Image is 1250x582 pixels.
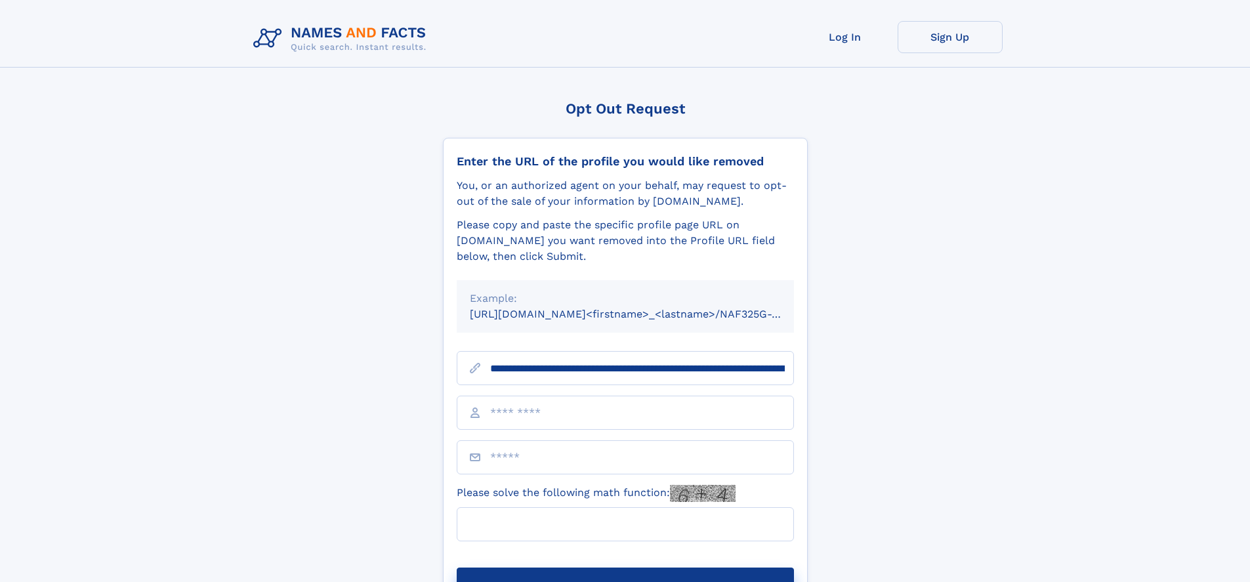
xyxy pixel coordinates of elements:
[793,21,898,53] a: Log In
[898,21,1003,53] a: Sign Up
[470,308,819,320] small: [URL][DOMAIN_NAME]<firstname>_<lastname>/NAF325G-xxxxxxxx
[457,217,794,264] div: Please copy and paste the specific profile page URL on [DOMAIN_NAME] you want removed into the Pr...
[443,100,808,117] div: Opt Out Request
[457,485,736,502] label: Please solve the following math function:
[470,291,781,306] div: Example:
[457,154,794,169] div: Enter the URL of the profile you would like removed
[457,178,794,209] div: You, or an authorized agent on your behalf, may request to opt-out of the sale of your informatio...
[248,21,437,56] img: Logo Names and Facts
